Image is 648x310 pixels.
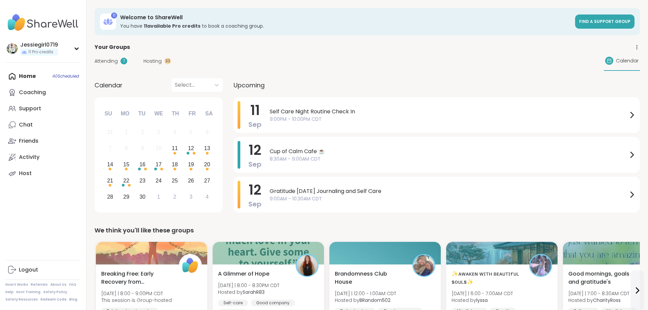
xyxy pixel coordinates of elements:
[172,160,178,169] div: 18
[5,11,81,34] img: ShareWell Nav Logo
[135,125,150,140] div: Not available Tuesday, September 2nd, 2025
[135,158,150,172] div: Choose Tuesday, September 16th, 2025
[200,141,214,156] div: Choose Saturday, September 13th, 2025
[168,190,182,204] div: Choose Thursday, October 2nd, 2025
[19,170,32,177] div: Host
[94,81,123,90] span: Calendar
[168,125,182,140] div: Not available Thursday, September 4th, 2025
[5,262,81,278] a: Logout
[103,141,117,156] div: Not available Sunday, September 7th, 2025
[172,176,178,185] div: 25
[218,270,269,278] span: A Glimmer of Hope
[335,270,405,286] span: Brandomness Club House
[94,226,640,235] div: We think you'll like these groups
[152,190,166,204] div: Choose Wednesday, October 1st, 2025
[335,297,396,304] span: Hosted by
[135,141,150,156] div: Not available Tuesday, September 9th, 2025
[120,23,571,29] h3: You have to book a coaching group.
[168,141,182,156] div: Choose Thursday, September 11th, 2025
[94,58,118,65] span: Attending
[101,290,172,297] span: [DATE] | 8:00 - 9:00PM CDT
[134,106,149,121] div: Tu
[476,297,488,304] b: lyssa
[359,297,390,304] b: BRandom502
[31,282,48,287] a: Referrals
[120,58,127,64] div: 7
[135,173,150,188] div: Choose Tuesday, September 23rd, 2025
[103,190,117,204] div: Choose Sunday, September 28th, 2025
[156,144,162,153] div: 10
[101,106,116,121] div: Su
[188,176,194,185] div: 26
[123,176,129,185] div: 22
[69,282,76,287] a: FAQ
[530,255,551,276] img: lyssa
[139,160,145,169] div: 16
[204,176,210,185] div: 27
[5,282,28,287] a: How It Works
[141,144,144,153] div: 9
[452,270,522,286] span: ✨ᴀᴡᴀᴋᴇɴ ᴡɪᴛʜ ʙᴇᴀᴜᴛɪғᴜʟ sᴏᴜʟs✨
[184,173,198,188] div: Choose Friday, September 26th, 2025
[593,297,621,304] b: CharityRoss
[107,128,113,137] div: 31
[206,128,209,137] div: 6
[119,125,134,140] div: Not available Monday, September 1st, 2025
[102,124,215,205] div: month 2025-09
[50,282,66,287] a: About Us
[156,176,162,185] div: 24
[218,289,279,295] span: Hosted by
[123,160,129,169] div: 15
[19,89,46,96] div: Coaching
[452,297,513,304] span: Hosted by
[123,192,129,201] div: 29
[201,106,216,121] div: Sa
[69,297,77,302] a: Blog
[94,43,130,51] span: Your Groups
[107,176,113,185] div: 21
[200,158,214,172] div: Choose Saturday, September 20th, 2025
[249,180,261,199] span: 12
[204,160,210,169] div: 20
[188,144,194,153] div: 12
[568,290,629,297] span: [DATE] | 7:00 - 8:30AM CDT
[206,192,209,201] div: 4
[568,270,639,286] span: Good mornings, goals and gratitude's
[185,106,199,121] div: Fr
[107,160,113,169] div: 14
[575,15,634,29] a: Find a support group
[143,58,162,65] span: Hosting
[248,199,262,209] span: Sep
[189,192,192,201] div: 3
[172,144,178,153] div: 11
[297,255,318,276] img: SarahR83
[568,297,629,304] span: Hosted by
[152,125,166,140] div: Not available Wednesday, September 3rd, 2025
[109,144,112,153] div: 7
[248,160,262,169] span: Sep
[200,190,214,204] div: Choose Saturday, October 4th, 2025
[250,101,260,120] span: 11
[19,105,41,112] div: Support
[579,19,630,24] span: Find a support group
[5,84,81,101] a: Coaching
[19,153,39,161] div: Activity
[101,270,171,286] span: Breaking Free: Early Recovery from [GEOGRAPHIC_DATA]
[117,106,132,121] div: Mo
[139,192,145,201] div: 30
[168,106,183,121] div: Th
[16,290,40,294] a: Host Training
[119,173,134,188] div: Choose Monday, September 22nd, 2025
[111,12,117,19] div: 11
[103,158,117,172] div: Choose Sunday, September 14th, 2025
[164,58,171,64] div: 33
[144,23,200,29] b: 11 available Pro credit s
[19,266,38,274] div: Logout
[157,128,160,137] div: 3
[184,158,198,172] div: Choose Friday, September 19th, 2025
[335,290,396,297] span: [DATE] | 12:00 - 1:00AM CDT
[184,190,198,204] div: Choose Friday, October 3rd, 2025
[139,176,145,185] div: 23
[152,158,166,172] div: Choose Wednesday, September 17th, 2025
[184,125,198,140] div: Not available Friday, September 5th, 2025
